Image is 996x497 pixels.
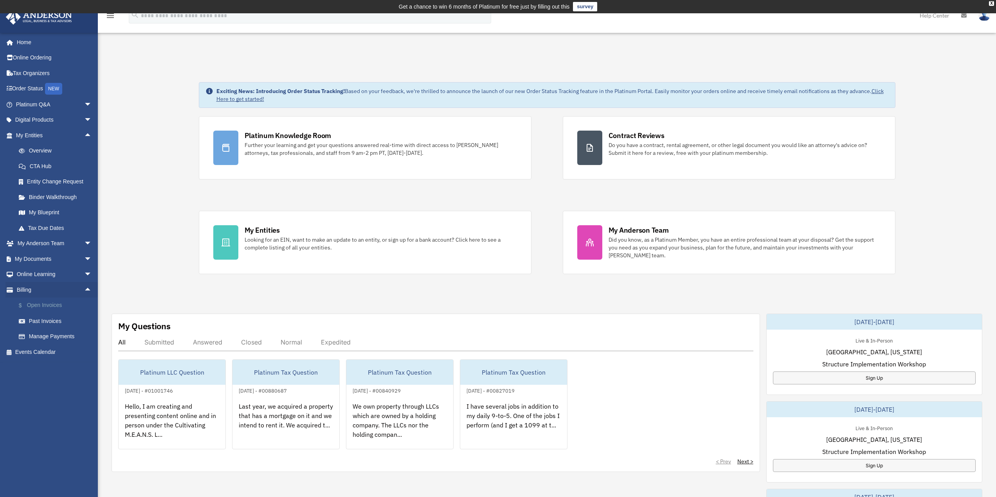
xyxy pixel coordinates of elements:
[232,386,293,394] div: [DATE] - #00880687
[609,141,881,157] div: Do you have a contract, rental agreement, or other legal document you would like an attorney's ad...
[245,141,517,157] div: Further your learning and get your questions answered real-time with direct access to [PERSON_NAM...
[245,225,280,235] div: My Entities
[5,344,104,360] a: Events Calendar
[826,347,922,357] span: [GEOGRAPHIC_DATA], [US_STATE]
[563,211,895,274] a: My Anderson Team Did you know, as a Platinum Member, you have an entire professional team at your...
[232,360,339,385] div: Platinum Tax Question
[84,236,100,252] span: arrow_drop_down
[232,395,339,456] div: Last year, we acquired a property that has a mortgage on it and we intend to rent it. We acquired...
[321,338,351,346] div: Expedited
[5,127,104,143] a: My Entitiesarrow_drop_up
[460,386,521,394] div: [DATE] - #00827019
[131,11,139,19] i: search
[460,360,567,385] div: Platinum Tax Question
[11,329,104,344] a: Manage Payments
[5,97,104,112] a: Platinum Q&Aarrow_drop_down
[118,320,171,332] div: My Questions
[45,83,62,95] div: NEW
[5,267,104,282] a: Online Learningarrow_drop_down
[84,127,100,144] span: arrow_drop_up
[119,360,225,385] div: Platinum LLC Question
[737,458,753,465] a: Next >
[23,301,27,310] span: $
[119,386,179,394] div: [DATE] - #01001746
[5,34,100,50] a: Home
[84,267,100,283] span: arrow_drop_down
[241,338,262,346] div: Closed
[5,236,104,251] a: My Anderson Teamarrow_drop_down
[978,10,990,21] img: User Pic
[609,236,881,259] div: Did you know, as a Platinum Member, you have an entire professional team at your disposal? Get th...
[773,459,976,472] a: Sign Up
[11,143,104,159] a: Overview
[216,88,345,95] strong: Exciting News: Introducing Order Status Tracking!
[199,116,531,179] a: Platinum Knowledge Room Further your learning and get your questions answered real-time with dire...
[144,338,174,346] div: Submitted
[5,65,104,81] a: Tax Organizers
[84,251,100,267] span: arrow_drop_down
[5,112,104,128] a: Digital Productsarrow_drop_down
[193,338,222,346] div: Answered
[84,282,100,298] span: arrow_drop_up
[118,359,226,449] a: Platinum LLC Question[DATE] - #01001746Hello, I am creating and presenting content online and in ...
[11,158,104,174] a: CTA Hub
[346,360,453,385] div: Platinum Tax Question
[767,314,982,330] div: [DATE]-[DATE]
[4,9,74,25] img: Anderson Advisors Platinum Portal
[609,131,665,140] div: Contract Reviews
[216,87,889,103] div: Based on your feedback, we're thrilled to announce the launch of our new Order Status Tracking fe...
[84,97,100,113] span: arrow_drop_down
[11,220,104,236] a: Tax Due Dates
[5,282,104,298] a: Billingarrow_drop_up
[573,2,597,11] a: survey
[232,359,340,449] a: Platinum Tax Question[DATE] - #00880687Last year, we acquired a property that has a mortgage on i...
[822,447,926,456] span: Structure Implementation Workshop
[346,359,454,449] a: Platinum Tax Question[DATE] - #00840929We own property through LLCs which are owned by a holding ...
[460,395,567,456] div: I have several jobs in addition to my daily 9-to-5. One of the jobs I perform (and I get a 1099 a...
[216,88,884,102] a: Click Here to get started!
[767,402,982,417] div: [DATE]-[DATE]
[989,1,994,6] div: close
[11,189,104,205] a: Binder Walkthrough
[11,298,104,314] a: $Open Invoices
[199,211,531,274] a: My Entities Looking for an EIN, want to make an update to an entity, or sign up for a bank accoun...
[119,395,225,456] div: Hello, I am creating and presenting content online and in person under the Cultivating M.E.A.N.S....
[106,11,115,20] i: menu
[5,81,104,97] a: Order StatusNEW
[5,50,104,66] a: Online Ordering
[245,131,331,140] div: Platinum Knowledge Room
[822,359,926,369] span: Structure Implementation Workshop
[849,336,899,344] div: Live & In-Person
[11,205,104,221] a: My Blueprint
[11,174,104,190] a: Entity Change Request
[281,338,302,346] div: Normal
[609,225,669,235] div: My Anderson Team
[118,338,126,346] div: All
[106,14,115,20] a: menu
[245,236,517,251] div: Looking for an EIN, want to make an update to an entity, or sign up for a bank account? Click her...
[346,395,453,456] div: We own property through LLCs which are owned by a holding company. The LLCs nor the holding compa...
[84,112,100,128] span: arrow_drop_down
[399,2,570,11] div: Get a chance to win 6 months of Platinum for free just by filling out this
[773,371,976,384] a: Sign Up
[460,359,567,449] a: Platinum Tax Question[DATE] - #00827019I have several jobs in addition to my daily 9-to-5. One of...
[849,423,899,432] div: Live & In-Person
[563,116,895,179] a: Contract Reviews Do you have a contract, rental agreement, or other legal document you would like...
[11,313,104,329] a: Past Invoices
[5,251,104,267] a: My Documentsarrow_drop_down
[346,386,407,394] div: [DATE] - #00840929
[826,435,922,444] span: [GEOGRAPHIC_DATA], [US_STATE]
